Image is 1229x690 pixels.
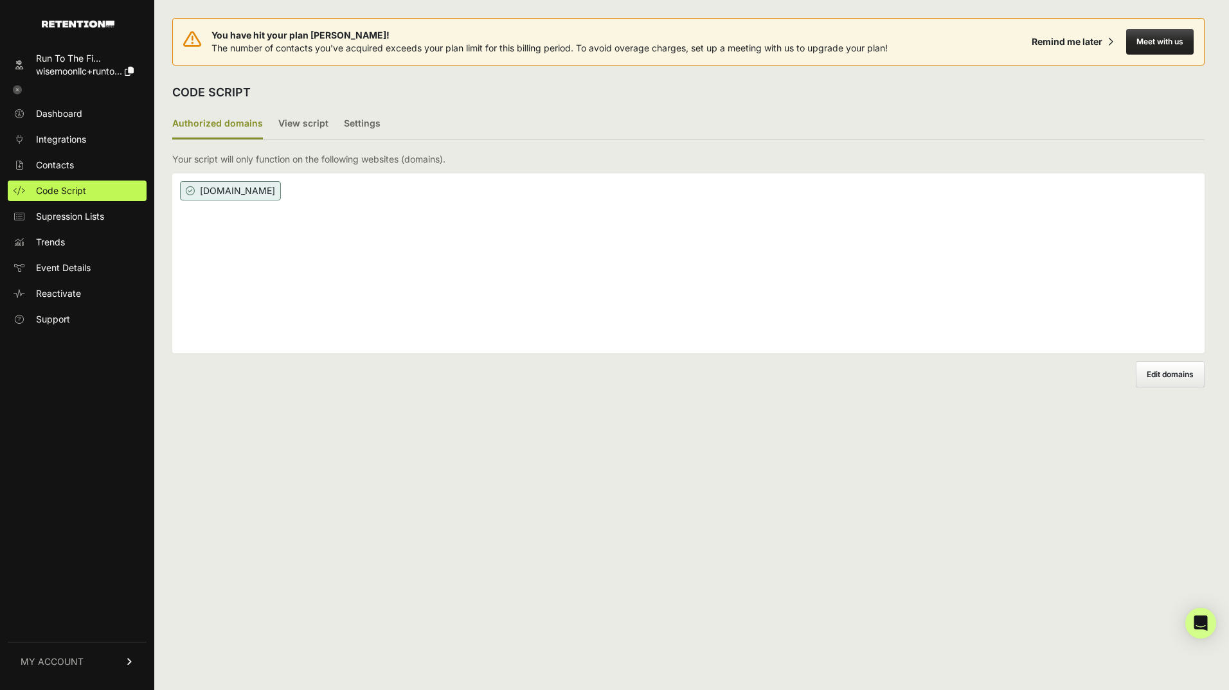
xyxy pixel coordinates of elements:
a: Run To The Fi... wisemoonllc+runto... [8,48,147,82]
span: Contacts [36,159,74,172]
span: wisemoonllc+runto... [36,66,122,76]
a: Contacts [8,155,147,175]
span: Event Details [36,261,91,274]
a: Code Script [8,181,147,201]
h2: CODE SCRIPT [172,84,251,102]
span: MY ACCOUNT [21,655,84,668]
span: Edit domains [1147,369,1194,379]
div: Run To The Fi... [36,52,134,65]
a: MY ACCOUNT [8,642,147,681]
button: Meet with us [1126,29,1194,55]
span: Reactivate [36,287,81,300]
label: View script [278,109,328,139]
span: Dashboard [36,107,82,120]
span: Support [36,313,70,326]
a: Supression Lists [8,206,147,227]
a: Trends [8,232,147,252]
span: Integrations [36,133,86,146]
a: Event Details [8,258,147,278]
span: Supression Lists [36,210,104,223]
div: Open Intercom Messenger [1185,608,1216,639]
div: Remind me later [1032,35,1102,48]
span: [DOMAIN_NAME] [180,181,281,200]
span: The number of contacts you've acquired exceeds your plan limit for this billing period. To avoid ... [211,42,888,53]
button: Remind me later [1027,30,1118,53]
span: Trends [36,236,65,249]
img: Retention.com [42,21,114,28]
a: Reactivate [8,283,147,304]
p: Your script will only function on the following websites (domains). [172,153,445,166]
label: Settings [344,109,381,139]
span: You have hit your plan [PERSON_NAME]! [211,29,888,42]
span: Code Script [36,184,86,197]
a: Support [8,309,147,330]
a: Dashboard [8,103,147,124]
label: Authorized domains [172,109,263,139]
a: Integrations [8,129,147,150]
